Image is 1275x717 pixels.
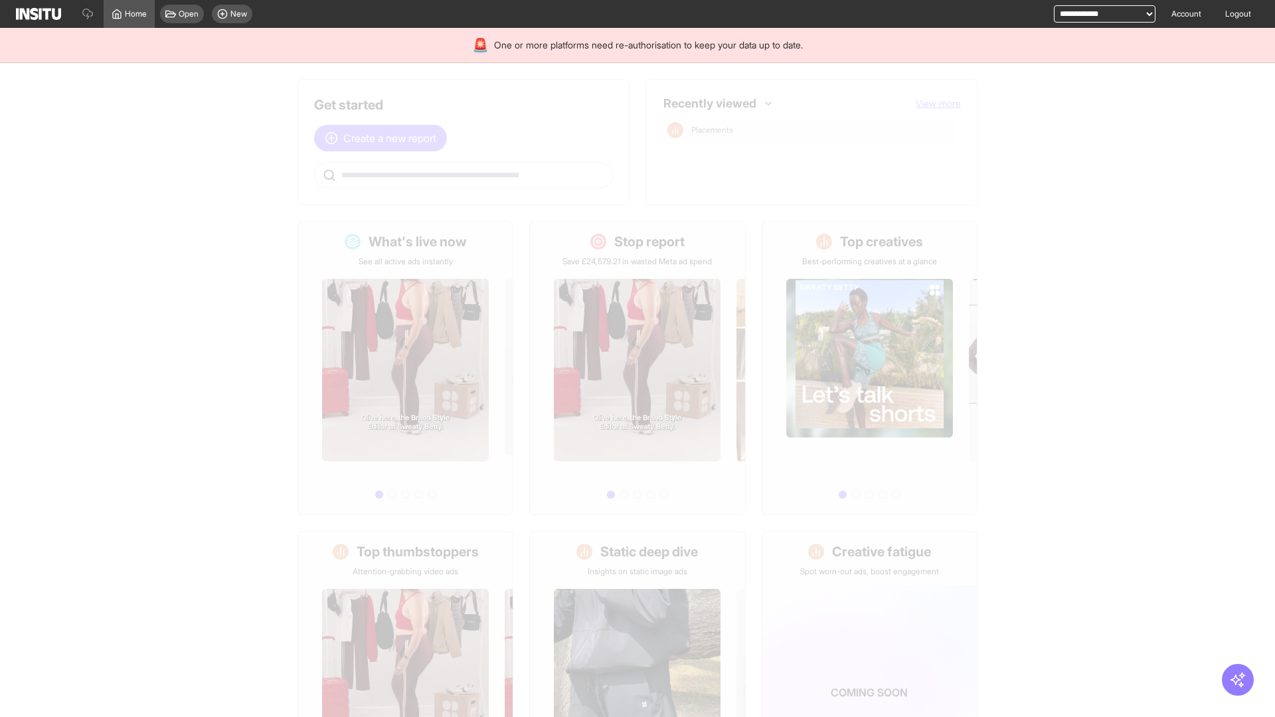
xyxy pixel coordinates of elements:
span: Open [179,9,199,19]
span: Home [125,9,147,19]
div: 🚨 [472,36,489,54]
img: Logo [16,8,61,20]
span: New [230,9,247,19]
span: One or more platforms need re-authorisation to keep your data up to date. [494,39,803,52]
